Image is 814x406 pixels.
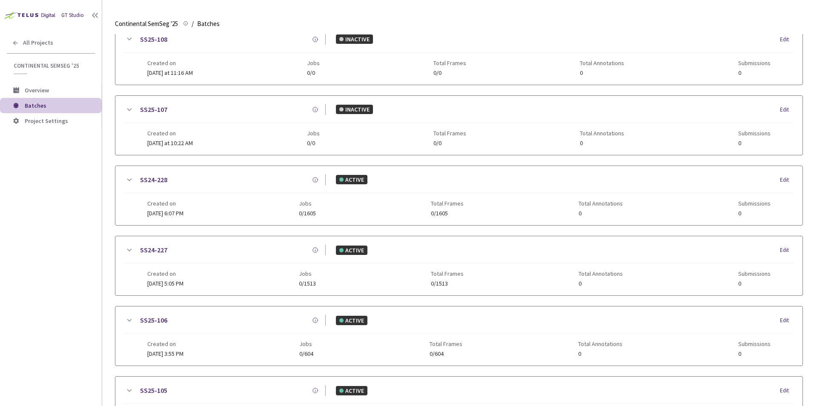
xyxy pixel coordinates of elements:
span: [DATE] at 11:16 AM [147,69,193,77]
span: Total Annotations [580,130,624,137]
span: 0 [578,351,622,357]
span: Created on [147,200,183,207]
span: Continental SemSeg '25 [115,19,178,29]
div: ACTIVE [336,246,367,255]
div: GT Studio [61,11,84,20]
span: Jobs [299,200,316,207]
span: [DATE] 6:07 PM [147,209,183,217]
span: 0 [579,210,623,217]
div: Edit [780,386,794,395]
div: ACTIVE [336,316,367,325]
span: Submissions [738,130,771,137]
span: Batches [197,19,220,29]
span: 0 [580,140,624,146]
div: SS24-227ACTIVEEditCreated on[DATE] 5:05 PMJobs0/1513Total Frames0/1513Total Annotations0Submissions0 [115,236,803,295]
span: 0/0 [307,70,320,76]
span: 0 [580,70,624,76]
span: Total Frames [430,340,462,347]
span: Submissions [738,60,771,66]
div: Edit [780,316,794,325]
div: INACTIVE [336,34,373,44]
li: / [192,19,194,29]
div: INACTIVE [336,105,373,114]
a: SS24-228 [140,174,167,185]
span: Total Annotations [580,60,624,66]
a: SS25-107 [140,104,167,115]
span: Submissions [738,340,771,347]
span: Jobs [307,60,320,66]
span: Created on [147,60,193,66]
span: [DATE] 3:55 PM [147,350,183,357]
div: ACTIVE [336,386,367,395]
span: Total Frames [433,60,466,66]
span: Batches [25,102,46,109]
span: 0/0 [433,70,466,76]
span: 0/0 [307,140,320,146]
span: Created on [147,130,193,137]
span: Submissions [738,200,771,207]
span: 0/604 [299,351,313,357]
span: Total Annotations [579,270,623,277]
span: Total Frames [431,200,464,207]
div: Edit [780,246,794,254]
div: Edit [780,106,794,114]
span: Jobs [299,340,313,347]
a: SS24-227 [140,245,167,255]
span: 0 [738,351,771,357]
span: Continental SemSeg '25 [14,62,90,69]
div: Edit [780,35,794,44]
div: Edit [780,176,794,184]
span: [DATE] 5:05 PM [147,280,183,287]
span: 0/1605 [431,210,464,217]
span: Jobs [299,270,316,277]
span: Jobs [307,130,320,137]
span: 0/0 [433,140,466,146]
span: 0 [738,280,771,287]
span: Created on [147,270,183,277]
a: SS25-108 [140,34,167,45]
div: SS25-106ACTIVEEditCreated on[DATE] 3:55 PMJobs0/604Total Frames0/604Total Annotations0Submissions0 [115,306,803,366]
span: 0 [738,70,771,76]
a: SS25-106 [140,315,167,326]
span: 0/1605 [299,210,316,217]
span: Project Settings [25,117,68,125]
span: 0 [579,280,623,287]
span: 0/1513 [431,280,464,287]
span: 0/604 [430,351,462,357]
div: ACTIVE [336,175,367,184]
span: Total Frames [431,270,464,277]
span: Submissions [738,270,771,277]
div: SS25-108INACTIVEEditCreated on[DATE] at 11:16 AMJobs0/0Total Frames0/0Total Annotations0Submissions0 [115,26,803,85]
span: All Projects [23,39,53,46]
span: Total Annotations [579,200,623,207]
div: SS25-107INACTIVEEditCreated on[DATE] at 10:22 AMJobs0/0Total Frames0/0Total Annotations0Submissions0 [115,96,803,155]
span: Overview [25,86,49,94]
div: SS24-228ACTIVEEditCreated on[DATE] 6:07 PMJobs0/1605Total Frames0/1605Total Annotations0Submissions0 [115,166,803,225]
span: 0 [738,210,771,217]
span: [DATE] at 10:22 AM [147,139,193,147]
span: Total Annotations [578,340,622,347]
a: SS25-105 [140,385,167,396]
span: Total Frames [433,130,466,137]
span: 0 [738,140,771,146]
span: 0/1513 [299,280,316,287]
span: Created on [147,340,183,347]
